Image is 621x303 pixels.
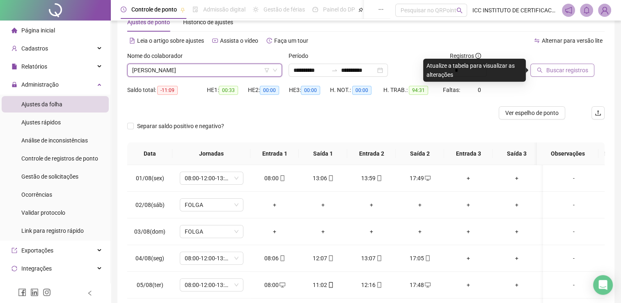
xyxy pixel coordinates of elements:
[11,82,17,87] span: lock
[131,6,177,13] span: Controle de ponto
[21,247,53,254] span: Exportações
[537,67,543,73] span: search
[21,173,78,180] span: Gestão de solicitações
[21,101,62,108] span: Ajustes da folha
[312,7,318,12] span: dashboard
[327,282,334,288] span: mobile
[550,280,598,289] div: -
[376,255,382,261] span: mobile
[451,174,486,183] div: +
[358,7,363,12] span: pushpin
[546,66,588,75] span: Buscar registros
[21,45,48,52] span: Cadastros
[409,86,428,95] span: 94:31
[378,7,384,12] span: ellipsis
[499,106,565,119] button: Ver espelho de ponto
[135,255,164,262] span: 04/08(seg)
[493,142,541,165] th: Saída 3
[266,38,272,44] span: history
[327,175,334,181] span: mobile
[257,200,292,209] div: +
[289,51,314,60] label: Período
[550,200,598,209] div: -
[279,255,285,261] span: mobile
[305,200,341,209] div: +
[354,174,389,183] div: 13:59
[21,155,98,162] span: Controle de registros de ponto
[451,280,486,289] div: +
[424,282,431,288] span: desktop
[499,280,534,289] div: +
[172,142,250,165] th: Jornadas
[354,227,389,236] div: +
[499,200,534,209] div: +
[396,142,444,165] th: Saída 2
[583,7,590,14] span: bell
[354,254,389,263] div: 13:07
[354,200,389,209] div: +
[376,282,382,288] span: mobile
[376,175,382,181] span: mobile
[505,108,559,117] span: Ver espelho de ponto
[550,254,598,263] div: -
[257,174,292,183] div: 08:00
[134,228,165,235] span: 03/08(dom)
[21,137,88,144] span: Análise de inconsistências
[21,119,61,126] span: Ajustes rápidos
[550,174,598,183] div: -
[402,227,438,236] div: +
[257,280,292,289] div: 08:00
[30,288,39,296] span: linkedin
[11,266,17,271] span: sync
[18,288,26,296] span: facebook
[137,282,163,288] span: 05/08(ter)
[185,279,238,291] span: 08:00-12:00-13:00-17:48
[248,85,289,95] div: HE 2:
[257,254,292,263] div: 08:06
[402,200,438,209] div: +
[354,280,389,289] div: 12:16
[185,172,238,184] span: 08:00-12:00-13:00-17:48
[289,85,330,95] div: HE 3:
[402,174,438,183] div: 17:49
[207,85,248,95] div: HE 1:
[450,51,481,60] span: Registros
[11,46,17,51] span: user-add
[444,142,493,165] th: Entrada 3
[250,142,299,165] th: Entrada 1
[456,7,463,14] span: search
[402,254,438,263] div: 17:05
[264,68,269,73] span: filter
[305,174,341,183] div: 13:06
[534,38,540,44] span: swap
[121,7,126,12] span: clock-circle
[537,142,598,165] th: Observações
[423,59,526,82] div: Atualize a tabela para visualizar as alterações
[21,27,55,34] span: Página inicial
[542,37,603,44] span: Alternar para versão lite
[11,248,17,253] span: export
[185,199,238,211] span: FOLGA
[451,200,486,209] div: +
[499,254,534,263] div: +
[264,6,305,13] span: Gestão de férias
[87,290,93,296] span: left
[192,7,198,12] span: file-done
[21,227,84,234] span: Link para registro rápido
[530,64,594,77] button: Buscar registros
[330,85,383,95] div: H. NOT.:
[593,275,613,295] div: Open Intercom Messenger
[21,81,59,88] span: Administração
[565,7,572,14] span: notification
[127,85,207,95] div: Saldo total:
[21,209,65,216] span: Validar protocolo
[220,37,258,44] span: Assista o vídeo
[331,67,338,73] span: swap-right
[475,53,481,59] span: info-circle
[219,86,238,95] span: 00:33
[180,7,185,12] span: pushpin
[347,142,396,165] th: Entrada 2
[127,51,188,60] label: Nome do colaborador
[331,67,338,73] span: to
[11,64,17,69] span: file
